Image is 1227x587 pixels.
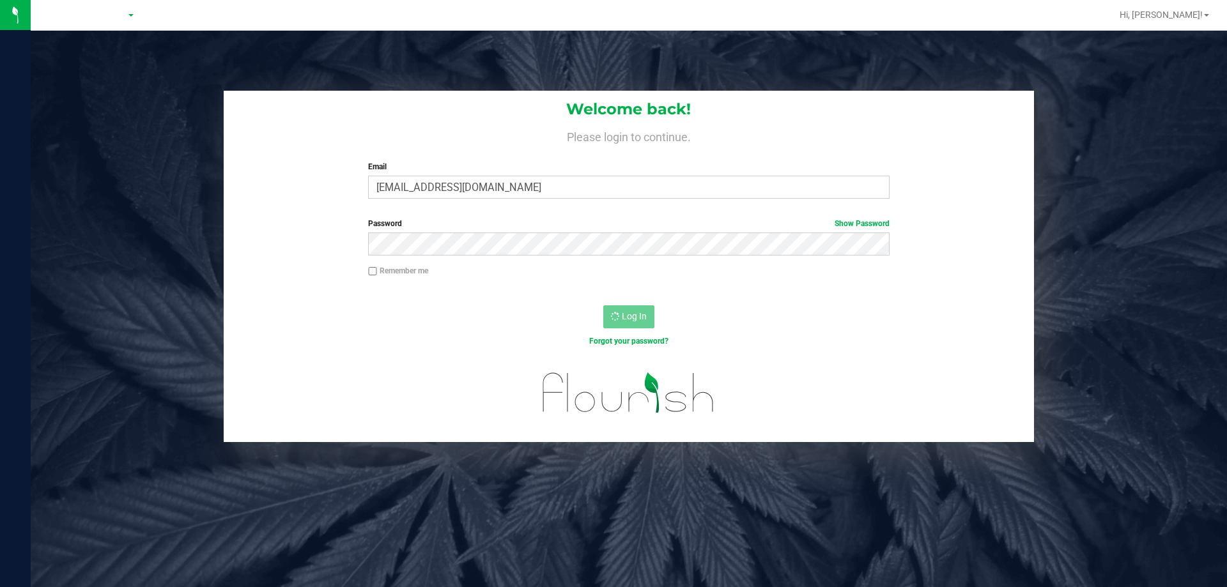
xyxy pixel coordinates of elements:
[589,337,668,346] a: Forgot your password?
[368,219,402,228] span: Password
[527,360,730,425] img: flourish_logo.svg
[224,128,1034,143] h4: Please login to continue.
[603,305,654,328] button: Log In
[1120,10,1203,20] span: Hi, [PERSON_NAME]!
[368,161,889,172] label: Email
[835,219,890,228] a: Show Password
[622,311,647,321] span: Log In
[224,101,1034,118] h1: Welcome back!
[368,265,428,277] label: Remember me
[368,267,377,276] input: Remember me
